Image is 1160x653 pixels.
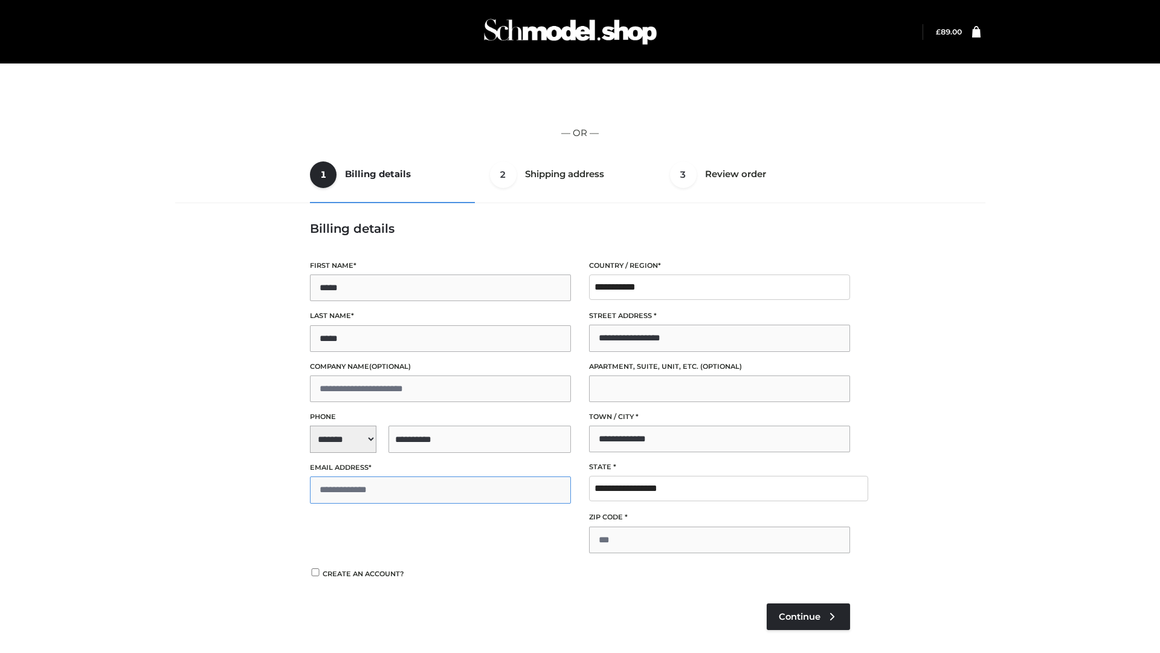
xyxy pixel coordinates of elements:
h3: Billing details [310,221,850,236]
span: Create an account? [323,570,404,578]
bdi: 89.00 [936,27,962,36]
label: Phone [310,411,571,423]
input: Create an account? [310,568,321,576]
label: Company name [310,361,571,372]
label: Last name [310,310,571,322]
span: (optional) [369,362,411,371]
span: Continue [779,611,820,622]
label: First name [310,260,571,271]
label: Apartment, suite, unit, etc. [589,361,850,372]
span: (optional) [700,362,742,371]
iframe: Secure express checkout frame [177,80,983,114]
p: — OR — [179,125,981,141]
a: £89.00 [936,27,962,36]
span: £ [936,27,941,36]
label: Country / Region [589,260,850,271]
label: Email address [310,462,571,473]
a: Continue [767,603,850,630]
label: Town / City [589,411,850,423]
label: Street address [589,310,850,322]
label: ZIP Code [589,512,850,523]
label: State [589,461,850,473]
img: Schmodel Admin 964 [480,8,661,56]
